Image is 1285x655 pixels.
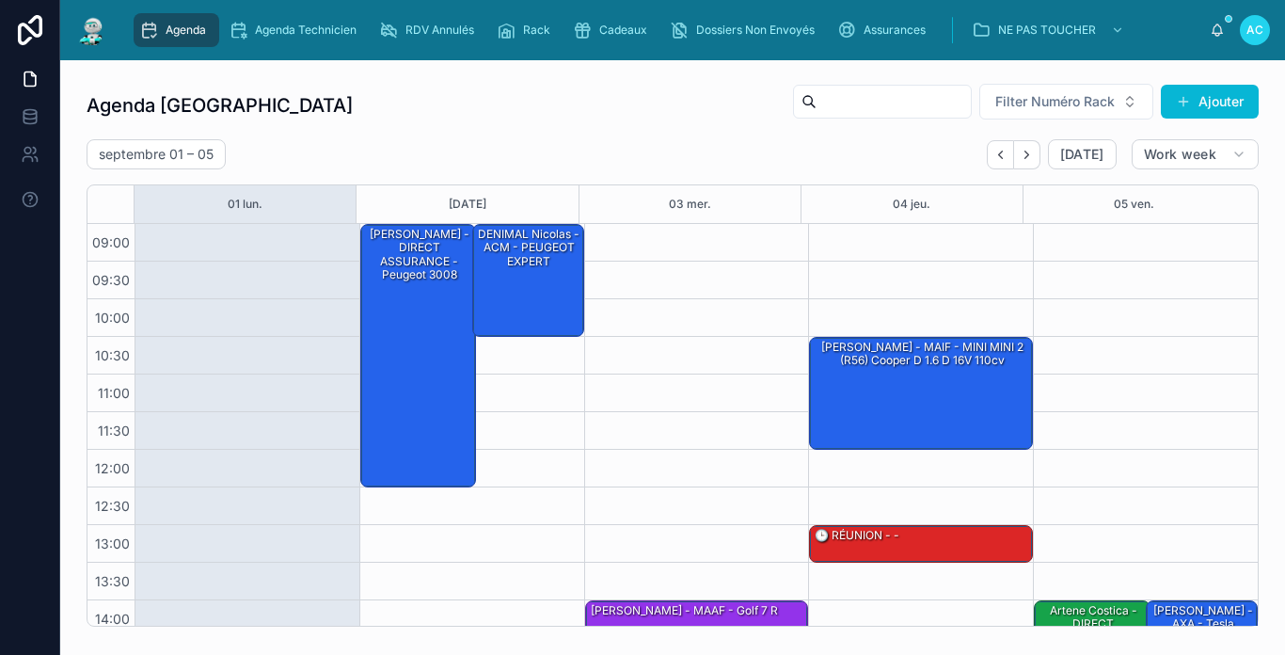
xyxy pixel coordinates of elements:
[134,13,219,47] a: Agenda
[90,573,135,589] span: 13:30
[987,140,1014,169] button: Back
[255,23,357,38] span: Agenda Technicien
[166,23,206,38] span: Agenda
[93,423,135,439] span: 11:30
[476,226,582,270] div: DENIMAL Nicolas - ACM - PEUGEOT EXPERT
[1060,146,1104,163] span: [DATE]
[373,13,487,47] a: RDV Annulés
[979,84,1153,120] button: Select Button
[1014,140,1040,169] button: Next
[405,23,474,38] span: RDV Annulés
[995,92,1115,111] span: Filter Numéro Rack
[1048,139,1117,169] button: [DATE]
[589,602,780,619] div: [PERSON_NAME] - MAAF - Golf 7 r
[523,23,550,38] span: Rack
[893,185,930,223] button: 04 jeu.
[567,13,660,47] a: Cadeaux
[124,9,1210,51] div: scrollable content
[90,460,135,476] span: 12:00
[813,339,1031,370] div: [PERSON_NAME] - MAIF - MINI MINI 2 (R56) Cooper D 1.6 d 16V 110cv
[473,225,583,336] div: DENIMAL Nicolas - ACM - PEUGEOT EXPERT
[864,23,926,38] span: Assurances
[93,385,135,401] span: 11:00
[1144,146,1216,163] span: Work week
[1246,23,1263,38] span: AC
[90,535,135,551] span: 13:00
[90,611,135,627] span: 14:00
[696,23,815,38] span: Dossiers Non Envoyés
[90,498,135,514] span: 12:30
[813,527,901,544] div: 🕒 RÉUNION - -
[832,13,939,47] a: Assurances
[1161,85,1259,119] button: Ajouter
[491,13,563,47] a: Rack
[75,15,109,45] img: App logo
[810,338,1032,449] div: [PERSON_NAME] - MAIF - MINI MINI 2 (R56) Cooper D 1.6 d 16V 110cv
[361,225,476,487] div: [PERSON_NAME] - DIRECT ASSURANCE - peugeot 3008
[87,234,135,250] span: 09:00
[1132,139,1259,169] button: Work week
[90,347,135,363] span: 10:30
[99,145,214,164] h2: septembre 01 – 05
[664,13,828,47] a: Dossiers Non Envoyés
[1150,602,1256,647] div: [PERSON_NAME] - AXA - Tesla modèle 3
[669,185,711,223] button: 03 mer.
[449,185,486,223] button: [DATE]
[998,23,1096,38] span: NE PAS TOUCHER
[87,92,353,119] h1: Agenda [GEOGRAPHIC_DATA]
[966,13,1134,47] a: NE PAS TOUCHER
[87,272,135,288] span: 09:30
[599,23,647,38] span: Cadeaux
[90,310,135,326] span: 10:00
[223,13,370,47] a: Agenda Technicien
[810,526,1032,562] div: 🕒 RÉUNION - -
[228,185,262,223] button: 01 lun.
[364,226,475,284] div: [PERSON_NAME] - DIRECT ASSURANCE - peugeot 3008
[1114,185,1154,223] button: 05 ven.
